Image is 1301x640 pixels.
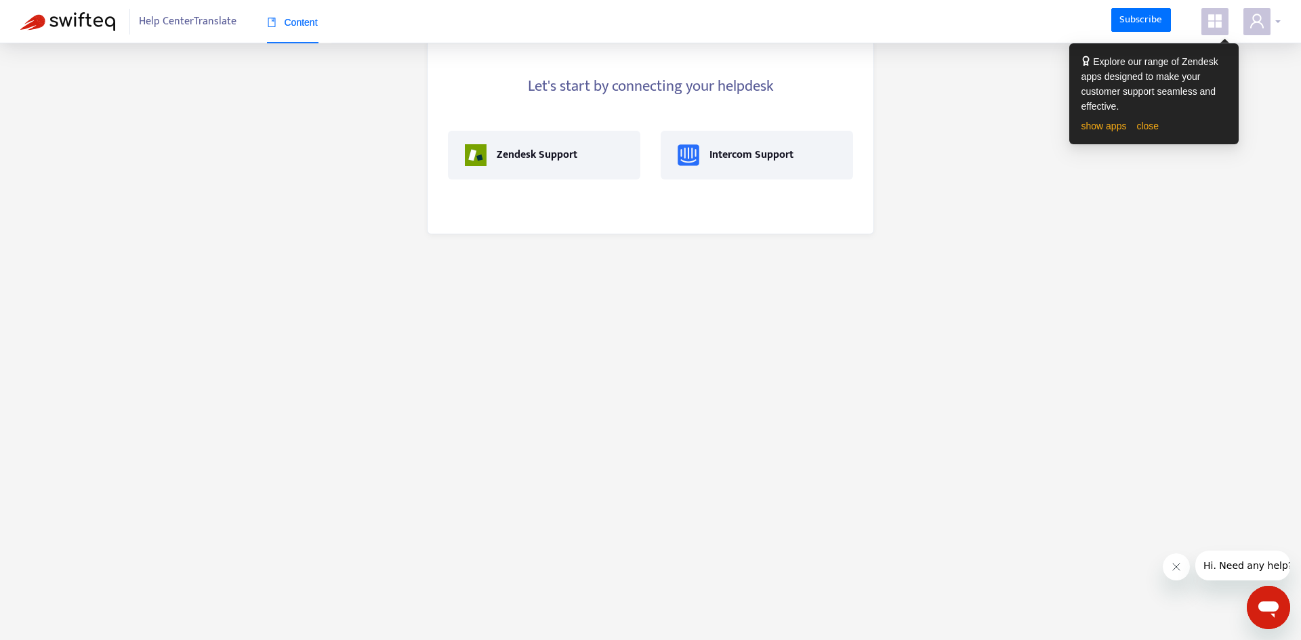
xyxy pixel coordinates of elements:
[1163,553,1190,580] iframe: Close message
[20,12,115,31] img: Swifteq
[1081,54,1226,114] div: Explore our range of Zendesk apps designed to make your customer support seamless and effective.
[1207,13,1223,29] span: appstore
[1081,121,1127,131] a: show apps
[465,144,487,166] img: zendesk_support.png
[709,147,793,163] div: Intercom Support
[678,144,699,166] img: intercom_support.png
[1249,13,1265,29] span: user
[267,17,318,28] span: Content
[1136,121,1159,131] a: close
[8,9,98,20] span: Hi. Need any help?
[448,77,853,95] h4: Let's start by connecting your helpdesk
[1111,8,1171,33] a: Subscribe
[267,18,276,27] span: book
[497,147,577,163] div: Zendesk Support
[1195,551,1290,580] iframe: Message from company
[1247,586,1290,629] iframe: Button to launch messaging window
[139,9,236,35] span: Help Center Translate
